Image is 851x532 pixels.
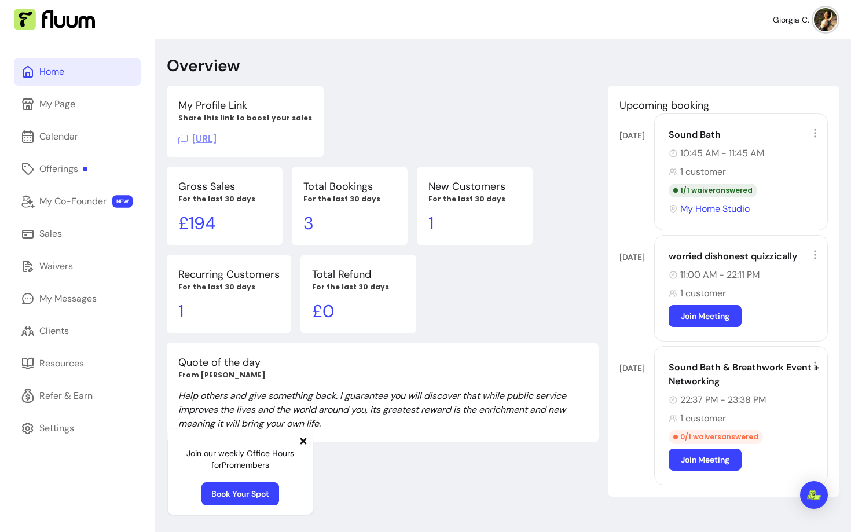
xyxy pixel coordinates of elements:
[669,305,742,327] a: Join Meeting
[303,213,396,234] p: 3
[14,155,141,183] a: Offerings
[178,354,587,370] p: Quote of the day
[39,130,78,144] div: Calendar
[14,382,141,410] a: Refer & Earn
[112,195,133,208] span: NEW
[312,282,405,292] p: For the last 30 days
[14,317,141,345] a: Clients
[39,65,64,79] div: Home
[39,227,62,241] div: Sales
[178,370,587,380] p: From [PERSON_NAME]
[619,251,654,263] div: [DATE]
[14,220,141,248] a: Sales
[167,56,240,76] p: Overview
[39,259,73,273] div: Waivers
[178,389,587,431] p: Help others and give something back. I guarantee you will discover that while public service impr...
[39,389,93,403] div: Refer & Earn
[428,213,521,234] p: 1
[178,97,312,113] p: My Profile Link
[428,178,521,195] p: New Customers
[680,202,750,216] span: My Home Studio
[814,8,837,31] img: avatar
[14,350,141,377] a: Resources
[39,357,84,370] div: Resources
[14,285,141,313] a: My Messages
[428,195,521,204] p: For the last 30 days
[178,113,312,123] p: Share this link to boost your sales
[14,414,141,442] a: Settings
[14,9,95,31] img: Fluum Logo
[14,123,141,151] a: Calendar
[39,292,97,306] div: My Messages
[669,361,820,388] div: Sound Bath & Breathwork Event + Networking
[669,268,820,282] div: 11:00 AM - 22:11 PM
[669,393,820,407] div: 22:37 PM - 23:38 PM
[39,324,69,338] div: Clients
[14,58,141,86] a: Home
[201,482,279,505] a: Book Your Spot
[669,184,757,197] div: 1 / 1 waiver answered
[669,412,820,425] div: 1 customer
[178,178,271,195] p: Gross Sales
[773,8,837,31] button: avatarGiorgia C.
[39,162,87,176] div: Offerings
[669,449,742,471] a: Join Meeting
[178,301,280,322] p: 1
[39,421,74,435] div: Settings
[669,146,820,160] div: 10:45 AM - 11:45 AM
[177,447,303,471] p: Join our weekly Office Hours for Pro members
[312,301,405,322] p: £ 0
[303,195,396,204] p: For the last 30 days
[39,195,107,208] div: My Co-Founder
[669,287,820,300] div: 1 customer
[178,133,217,145] span: Click to copy
[619,362,654,374] div: [DATE]
[669,430,763,444] div: 0 / 1 waivers answered
[303,178,396,195] p: Total Bookings
[669,165,820,179] div: 1 customer
[669,128,820,142] div: Sound Bath
[178,282,280,292] p: For the last 30 days
[312,266,405,282] p: Total Refund
[14,252,141,280] a: Waivers
[178,266,280,282] p: Recurring Customers
[39,97,75,111] div: My Page
[14,188,141,215] a: My Co-Founder NEW
[178,195,271,204] p: For the last 30 days
[178,213,271,234] p: £ 194
[619,130,654,141] div: [DATE]
[619,97,828,113] p: Upcoming booking
[773,14,809,25] span: Giorgia C.
[14,90,141,118] a: My Page
[800,481,828,509] div: Open Intercom Messenger
[669,250,820,263] div: worried dishonest quizzically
